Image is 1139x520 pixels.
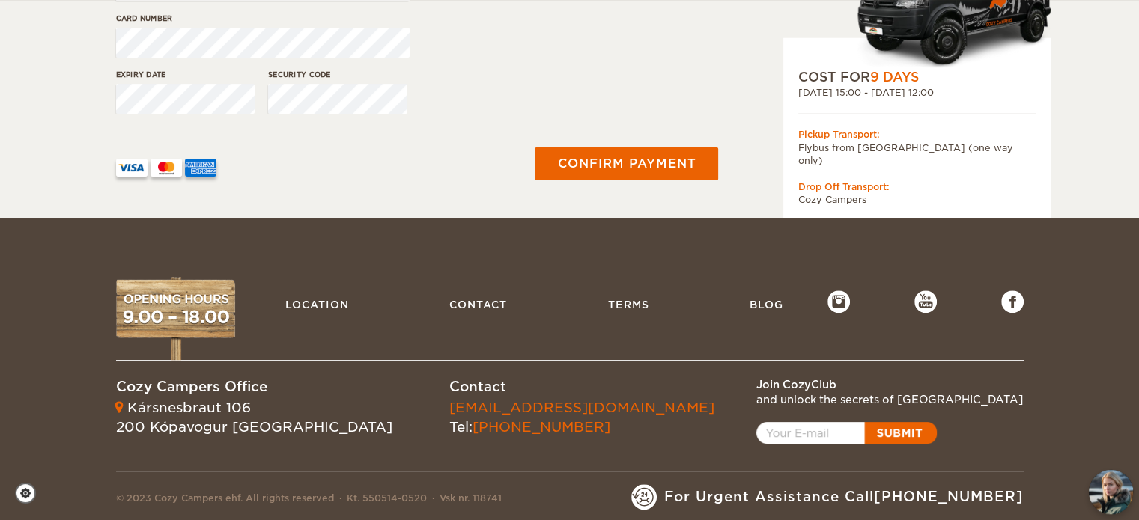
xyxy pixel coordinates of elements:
[798,128,1036,141] div: Pickup Transport:
[741,290,790,319] a: Blog
[449,398,714,436] div: Tel:
[15,483,46,504] a: Cookie settings
[116,159,148,177] img: VISA
[664,487,1024,507] span: For Urgent Assistance Call
[1089,470,1133,514] button: chat-button
[116,377,392,397] div: Cozy Campers Office
[116,398,392,436] div: Kársnesbraut 106 200 Kópavogur [GEOGRAPHIC_DATA]
[870,70,919,85] span: 9 Days
[442,290,514,319] a: Contact
[756,392,1024,407] div: and unlock the secrets of [GEOGRAPHIC_DATA]
[268,69,407,80] label: Security code
[798,141,1036,166] td: Flybus from [GEOGRAPHIC_DATA] (one way only)
[449,377,714,397] div: Contact
[798,86,1036,99] div: [DATE] 15:00 - [DATE] 12:00
[756,422,937,444] a: Open popup
[798,180,1036,193] div: Drop Off Transport:
[116,13,410,24] label: Card number
[1089,470,1133,514] img: Freyja at Cozy Campers
[278,290,356,319] a: Location
[756,377,1024,392] div: Join CozyClub
[185,159,216,177] img: AMEX
[874,489,1024,504] a: [PHONE_NUMBER]
[798,193,1036,206] td: Cozy Campers
[151,159,182,177] img: mastercard
[600,290,656,319] a: Terms
[116,69,255,80] label: Expiry date
[535,147,718,180] button: Confirm payment
[798,68,1036,86] div: COST FOR
[116,492,502,510] div: © 2023 Cozy Campers ehf. All rights reserved Kt. 550514-0520 Vsk nr. 118741
[449,400,714,415] a: [EMAIL_ADDRESS][DOMAIN_NAME]
[473,419,610,435] a: [PHONE_NUMBER]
